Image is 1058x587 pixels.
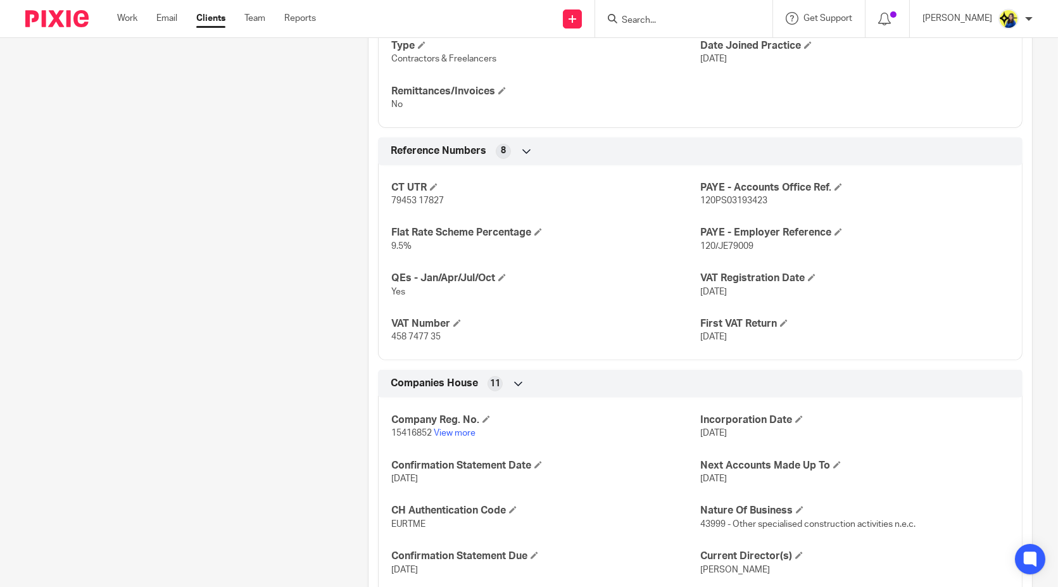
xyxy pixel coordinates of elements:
[196,12,225,25] a: Clients
[391,317,700,331] h4: VAT Number
[391,429,432,438] span: 15416852
[391,39,700,53] h4: Type
[700,272,1009,285] h4: VAT Registration Date
[923,12,992,25] p: [PERSON_NAME]
[700,332,727,341] span: [DATE]
[700,550,1009,563] h4: Current Director(s)
[391,242,412,251] span: 9.5%
[391,196,444,205] span: 79453 17827
[117,12,137,25] a: Work
[156,12,177,25] a: Email
[391,459,700,472] h4: Confirmation Statement Date
[700,181,1009,194] h4: PAYE - Accounts Office Ref.
[803,14,852,23] span: Get Support
[700,226,1009,239] h4: PAYE - Employer Reference
[391,520,425,529] span: EURTME
[700,54,727,63] span: [DATE]
[391,100,403,109] span: No
[391,181,700,194] h4: CT UTR
[391,550,700,563] h4: Confirmation Statement Due
[244,12,265,25] a: Team
[434,429,475,438] a: View more
[700,413,1009,427] h4: Incorporation Date
[391,504,700,517] h4: CH Authentication Code
[391,377,478,390] span: Companies House
[700,520,916,529] span: 43999 - Other specialised construction activities n.e.c.
[700,317,1009,331] h4: First VAT Return
[391,332,441,341] span: 458 7477 35
[284,12,316,25] a: Reports
[391,144,486,158] span: Reference Numbers
[391,226,700,239] h4: Flat Rate Scheme Percentage
[490,377,500,390] span: 11
[998,9,1019,29] img: Bobo-Starbridge%201.jpg
[700,39,1009,53] h4: Date Joined Practice
[391,474,418,483] span: [DATE]
[25,10,89,27] img: Pixie
[700,504,1009,517] h4: Nature Of Business
[700,196,767,205] span: 120PS03193423
[700,287,727,296] span: [DATE]
[700,474,727,483] span: [DATE]
[391,54,496,63] span: Contractors & Freelancers
[501,144,506,157] span: 8
[391,85,700,98] h4: Remittances/Invoices
[700,429,727,438] span: [DATE]
[391,287,405,296] span: Yes
[391,565,418,574] span: [DATE]
[391,272,700,285] h4: QEs - Jan/Apr/Jul/Oct
[700,459,1009,472] h4: Next Accounts Made Up To
[391,413,700,427] h4: Company Reg. No.
[620,15,734,27] input: Search
[700,242,753,251] span: 120/JE79009
[700,565,770,574] span: [PERSON_NAME]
